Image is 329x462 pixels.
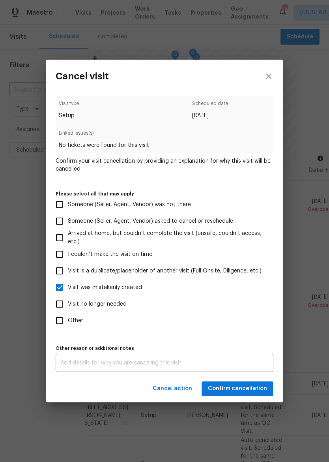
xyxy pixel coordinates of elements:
span: [DATE] [192,112,228,120]
span: Confirm your visit cancellation by providing an explanation for why this visit will be cancelled. [56,157,273,173]
button: Confirm cancellation [202,381,273,396]
span: Arrived at home, but couldn’t complete the visit (unsafe, couldn’t access, etc.) [68,229,267,246]
span: Cancel action [153,384,192,394]
span: Confirm cancellation [208,384,267,394]
span: Other [68,317,83,325]
span: Linked issues(s) [59,129,270,142]
span: Someone (Seller, Agent, Vendor) asked to cancel or reschedule [68,217,233,225]
h3: Cancel visit [56,71,109,82]
label: Other reason or additional notes [56,346,273,351]
span: Setup [59,112,79,120]
button: close [254,60,283,93]
span: I couldn’t make the visit on time [68,250,152,259]
span: Visit type [59,100,79,112]
button: Cancel action [150,381,195,396]
span: Visit no longer needed [68,300,127,308]
span: Visit was mistakenly created [68,284,142,292]
label: Please select all that may apply [56,192,273,196]
span: No tickets were found for this visit [59,141,270,149]
span: Visit is a duplicate/placeholder of another visit (Full Onsite, Diligence, etc.) [68,267,262,275]
span: Someone (Seller, Agent, Vendor) was not there [68,201,191,209]
span: Scheduled date [192,100,228,112]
